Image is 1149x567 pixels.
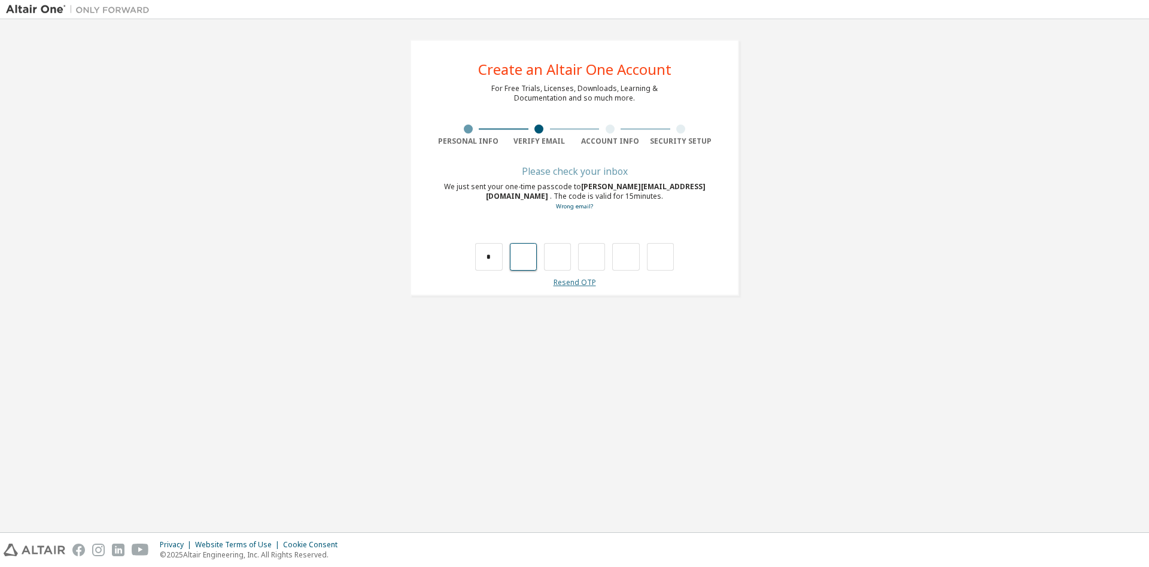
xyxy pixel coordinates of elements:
div: Website Terms of Use [195,540,283,550]
img: linkedin.svg [112,544,124,556]
img: instagram.svg [92,544,105,556]
a: Go back to the registration form [556,202,593,210]
div: Create an Altair One Account [478,62,671,77]
img: altair_logo.svg [4,544,65,556]
div: Privacy [160,540,195,550]
div: Security Setup [646,137,717,146]
div: Account Info [574,137,646,146]
img: youtube.svg [132,544,149,556]
span: [PERSON_NAME][EMAIL_ADDRESS][DOMAIN_NAME] [486,181,706,201]
div: Cookie Consent [283,540,345,550]
div: For Free Trials, Licenses, Downloads, Learning & Documentation and so much more. [491,84,658,103]
p: © 2025 Altair Engineering, Inc. All Rights Reserved. [160,550,345,560]
img: Altair One [6,4,156,16]
div: Verify Email [504,137,575,146]
img: facebook.svg [72,544,85,556]
div: We just sent your one-time passcode to . The code is valid for 15 minutes. [433,182,716,211]
div: Personal Info [433,137,504,146]
a: Resend OTP [554,277,596,287]
div: Please check your inbox [433,168,716,175]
